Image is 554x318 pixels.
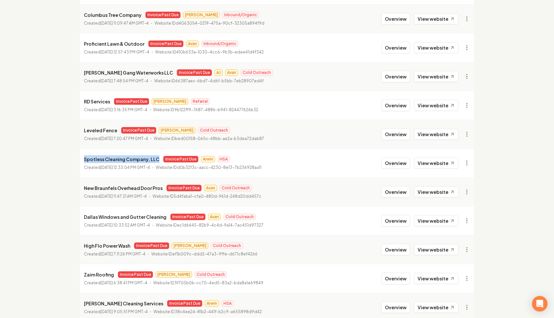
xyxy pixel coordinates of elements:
a: View website [414,215,458,226]
button: Overview [381,273,410,284]
span: Invoice Past Due [114,98,149,105]
p: Website ID d4063054-0219-475a-90cf-32305a894f9d [155,20,264,27]
a: View website [414,302,458,313]
p: Created [84,193,147,200]
span: Avan [186,41,199,47]
p: RD Services [84,98,110,105]
p: Website ID 9b122ff9-7687-4886-b941-824477626b32 [153,107,258,113]
span: [PERSON_NAME] [152,98,188,105]
span: Invoice Past Due [177,69,212,76]
button: Overview [381,186,410,198]
p: Created [84,135,148,142]
p: Website ID bed00158-065c-48bb-ae2a-b3dea72dab87 [154,135,264,142]
span: Cold Outreach [198,127,230,134]
p: Website ID 5d4faba1-cfa0-480d-961d-248d20dd457c [153,193,261,200]
p: Spotless Cleaning Company, LLC [84,155,159,163]
time: [DATE] 6:38:41 PM GMT-4 [100,280,147,285]
span: Invoice Past Due [121,127,156,134]
span: Invoice Past Due [145,12,180,18]
button: Overview [381,301,410,313]
p: Leveled Fence [84,126,117,134]
p: Zaim Roofing [84,271,114,278]
button: Overview [381,71,410,82]
span: Arwin [201,156,215,162]
p: [PERSON_NAME] Cleaning Services [84,300,163,307]
p: Created [84,20,149,27]
time: [DATE] 12:57:43 PM GMT-4 [100,50,149,54]
time: [DATE] 9:05:51 PM GMT-4 [100,309,148,314]
p: Created [84,251,145,257]
p: Website ID ec1d6645-82b9-4c4d-9a14-7ac451d97327 [156,222,263,229]
span: Inbound/Organic [222,12,259,18]
span: Cold Outreach [195,271,227,278]
p: New Braunfels Overhead Door Pros [84,184,163,192]
span: AJ [214,69,223,76]
span: Cold Outreach [224,214,256,220]
time: [DATE] 12:33:04 PM GMT-4 [100,165,150,170]
p: Created [84,309,148,315]
span: Invoice Past Due [163,156,198,162]
p: Website ID 66387aec-6bd7-4d6f-b5bb-7eb28907ed4f [154,78,264,84]
p: Website ID 410b633a-1030-4cc6-9b3b-edee41d4f342 [155,49,264,55]
time: [DATE] 7:48:54 PM GMT-4 [100,78,148,83]
span: HSA [222,300,234,307]
button: Overview [381,128,410,140]
p: Dallas Windows and Gutter Cleaning [84,213,167,221]
p: Columbus Tree Company [84,11,142,19]
a: View website [414,158,458,169]
time: [DATE] 3:16:35 PM GMT-4 [100,107,147,112]
span: Cold Outreach [220,185,252,191]
span: Avan [204,185,217,191]
time: [DATE] 11:09:47 AM GMT-4 [100,21,149,26]
span: Invoice Past Due [148,41,183,47]
span: [PERSON_NAME] [156,271,192,278]
button: Overview [381,42,410,53]
a: View website [414,244,458,255]
button: Overview [381,244,410,255]
p: Created [84,107,147,113]
p: Proficient Lawn & Outdoor [84,40,144,48]
p: Created [84,280,147,286]
a: View website [414,42,458,53]
p: High Flo Power Wash [84,242,130,250]
p: Created [84,49,149,55]
p: Website ID 3f705b0b-cc70-4ed5-83a2-bda8a1e69849 [153,280,263,286]
span: Referral [191,98,210,105]
span: Invoice Past Due [170,214,205,220]
button: Overview [381,13,410,25]
span: Inbound/Organic [202,41,238,47]
p: Website ID ef1b009c-ddd2-47a3-9ffe-d671c8ef4266 [151,251,258,257]
a: View website [414,273,458,284]
span: [PERSON_NAME] [172,242,208,249]
span: [PERSON_NAME] [183,12,220,18]
time: [DATE] 11:47:21 AM GMT-4 [100,194,147,199]
span: [PERSON_NAME] [159,127,195,134]
span: Cold Outreach [211,242,243,249]
span: Cold Outreach [241,69,273,76]
span: Invoice Past Due [118,271,153,278]
time: [DATE] 7:11:26 PM GMT-4 [100,252,145,256]
a: View website [414,71,458,82]
p: [PERSON_NAME] Gang Waterworks LLC [84,69,173,77]
p: Created [84,78,148,84]
span: Arwin [205,300,219,307]
a: View website [414,129,458,140]
p: Website ID d0b32f3c-aacc-4230-8e13-7b236928aa11 [156,164,261,171]
span: Invoice Past Due [167,300,202,307]
span: Invoice Past Due [167,185,202,191]
time: [DATE] 10:33:52 AM GMT-4 [100,223,150,228]
a: View website [414,186,458,197]
button: Overview [381,215,410,227]
time: [DATE] 7:20:47 PM GMT-4 [100,136,148,141]
span: HSA [218,156,230,162]
p: Created [84,222,150,229]
a: View website [414,13,458,24]
div: Open Intercom Messenger [532,296,548,312]
p: Created [84,164,150,171]
span: Invoice Past Due [134,242,169,249]
a: View website [414,100,458,111]
button: Overview [381,157,410,169]
button: Overview [381,100,410,111]
p: Website ID 38c4ee24-81b2-441f-b2c9-a655898d9d42 [154,309,262,315]
span: Avan [225,69,238,76]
